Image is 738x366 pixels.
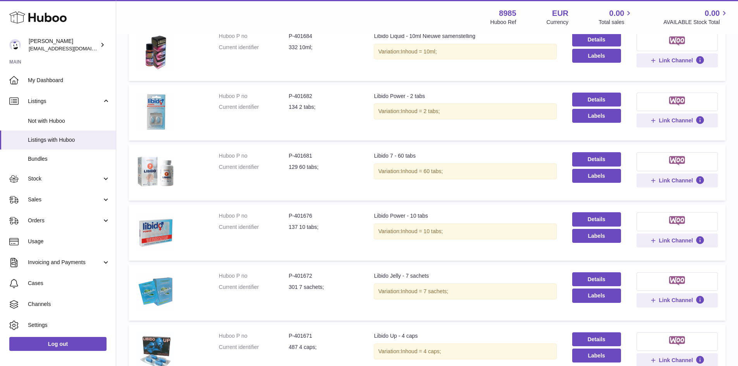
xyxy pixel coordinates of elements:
[374,284,556,299] div: Variation:
[499,8,516,19] strong: 8985
[659,357,693,364] span: Link Channel
[219,284,289,291] dt: Current identifier
[374,93,556,100] div: Libido Power - 2 tabs
[572,212,621,226] a: Details
[401,48,437,55] span: Inhoud = 10ml;
[572,272,621,286] a: Details
[29,38,98,52] div: [PERSON_NAME]
[669,96,685,106] img: woocommerce-small.png
[28,196,102,203] span: Sales
[219,344,289,351] dt: Current identifier
[401,168,443,174] span: Inhoud = 60 tabs;
[401,108,440,114] span: Inhoud = 2 tabs;
[374,272,556,280] div: Libido Jelly - 7 sachets
[289,33,358,40] dd: P-401684
[28,117,110,125] span: Not with Huboo
[669,276,685,285] img: woocommerce-small.png
[637,53,718,67] button: Link Channel
[219,93,289,100] dt: Huboo P no
[28,175,102,182] span: Stock
[637,113,718,127] button: Link Channel
[219,332,289,340] dt: Huboo P no
[219,212,289,220] dt: Huboo P no
[219,103,289,111] dt: Current identifier
[289,284,358,291] dd: 301 7 sachets;
[289,44,358,51] dd: 332 10ml;
[572,229,621,243] button: Labels
[669,36,685,46] img: woocommerce-small.png
[572,109,621,123] button: Labels
[663,8,729,26] a: 0.00 AVAILABLE Stock Total
[374,152,556,160] div: Libido 7 - 60 tabs
[28,77,110,84] span: My Dashboard
[669,156,685,165] img: woocommerce-small.png
[659,57,693,64] span: Link Channel
[609,8,624,19] span: 0.00
[572,49,621,63] button: Labels
[663,19,729,26] span: AVAILABLE Stock Total
[637,234,718,247] button: Link Channel
[28,217,102,224] span: Orders
[374,212,556,220] div: Libido Power - 10 tabs
[599,8,633,26] a: 0.00 Total sales
[28,238,110,245] span: Usage
[552,8,568,19] strong: EUR
[289,163,358,171] dd: 129 60 tabs;
[659,237,693,244] span: Link Channel
[28,155,110,163] span: Bundles
[28,321,110,329] span: Settings
[490,19,516,26] div: Huboo Ref
[572,93,621,107] a: Details
[637,174,718,187] button: Link Channel
[659,117,693,124] span: Link Channel
[219,33,289,40] dt: Huboo P no
[9,39,21,51] img: internalAdmin-8985@internal.huboo.com
[669,216,685,225] img: woocommerce-small.png
[659,177,693,184] span: Link Channel
[289,103,358,111] dd: 134 2 tabs;
[572,349,621,363] button: Labels
[136,212,175,251] img: Libido Power - 10 tabs
[29,45,114,52] span: [EMAIL_ADDRESS][DOMAIN_NAME]
[572,33,621,46] a: Details
[136,93,175,131] img: Libido Power - 2 tabs
[374,33,556,40] div: Libido Liquid - 10ml Nieuwe samenstelling
[28,98,102,105] span: Listings
[374,332,556,340] div: Libido Up - 4 caps
[289,93,358,100] dd: P-401682
[572,152,621,166] a: Details
[401,288,449,294] span: Inhoud = 7 sachets;
[289,332,358,340] dd: P-401671
[599,19,633,26] span: Total sales
[219,272,289,280] dt: Huboo P no
[219,163,289,171] dt: Current identifier
[401,348,441,354] span: Inhoud = 4 caps;
[289,152,358,160] dd: P-401681
[572,169,621,183] button: Labels
[547,19,569,26] div: Currency
[136,272,175,311] img: Libido Jelly - 7 sachets
[374,344,556,359] div: Variation:
[289,272,358,280] dd: P-401672
[28,259,102,266] span: Invoicing and Payments
[572,289,621,302] button: Labels
[374,163,556,179] div: Variation:
[136,33,175,71] img: Libido Liquid - 10ml Nieuwe samenstelling
[136,152,175,191] img: Libido 7 - 60 tabs
[289,223,358,231] dd: 137 10 tabs;
[28,280,110,287] span: Cases
[28,301,110,308] span: Channels
[219,44,289,51] dt: Current identifier
[637,293,718,307] button: Link Channel
[219,152,289,160] dt: Huboo P no
[572,332,621,346] a: Details
[705,8,720,19] span: 0.00
[219,223,289,231] dt: Current identifier
[669,336,685,345] img: woocommerce-small.png
[374,103,556,119] div: Variation:
[9,337,107,351] a: Log out
[401,228,443,234] span: Inhoud = 10 tabs;
[374,44,556,60] div: Variation:
[289,344,358,351] dd: 487 4 caps;
[289,212,358,220] dd: P-401676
